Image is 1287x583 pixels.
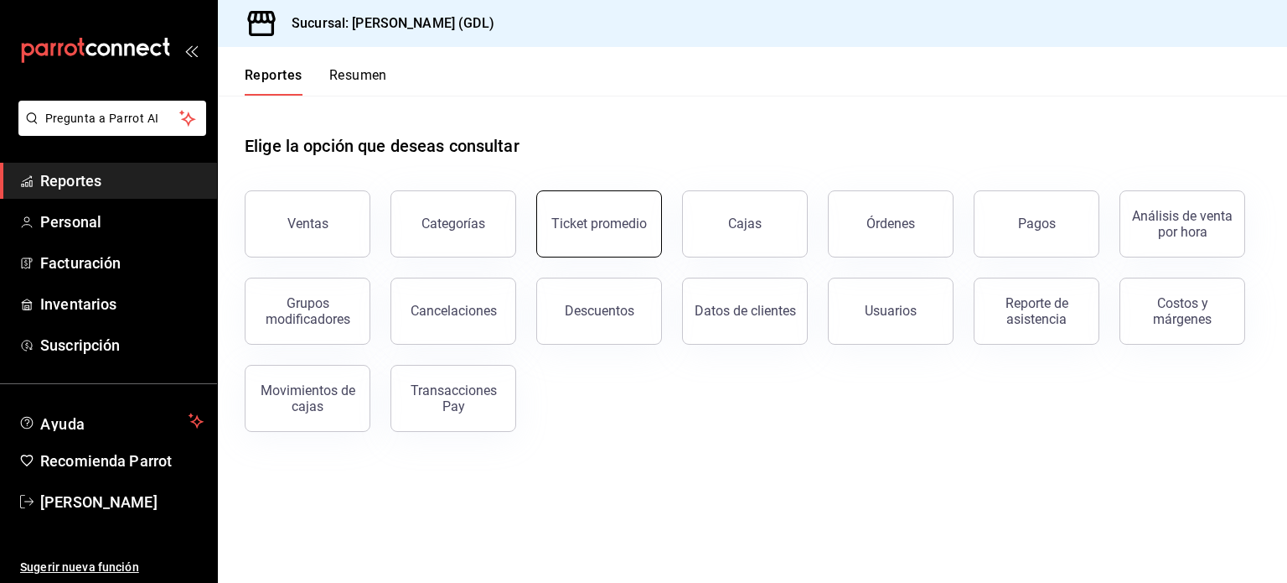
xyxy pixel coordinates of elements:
span: Suscripción [40,334,204,357]
button: Categorías [390,190,516,258]
div: Grupos modificadores [256,295,359,327]
button: Usuarios [828,278,954,345]
div: Transacciones Pay [401,383,505,414]
div: Categorías [421,216,485,232]
span: Sugerir nueva función [20,559,204,576]
div: Cajas [728,214,762,234]
div: Movimientos de cajas [256,383,359,414]
button: Órdenes [828,190,954,258]
button: Reportes [245,67,302,96]
button: Datos de clientes [682,278,808,345]
div: navigation tabs [245,67,387,96]
div: Usuarios [865,303,917,319]
button: Descuentos [536,278,662,345]
span: Reportes [40,169,204,192]
div: Ventas [287,216,328,232]
button: Cancelaciones [390,278,516,345]
button: Grupos modificadores [245,278,370,345]
button: open_drawer_menu [184,44,198,57]
button: Análisis de venta por hora [1119,190,1245,258]
span: Ayuda [40,411,182,431]
button: Pagos [974,190,1099,258]
div: Órdenes [866,216,915,232]
a: Cajas [682,190,808,258]
button: Ticket promedio [536,190,662,258]
h1: Elige la opción que deseas consultar [245,133,519,159]
span: [PERSON_NAME] [40,491,204,513]
button: Ventas [245,190,370,258]
h3: Sucursal: [PERSON_NAME] (GDL) [278,13,494,34]
a: Pregunta a Parrot AI [12,122,206,139]
div: Cancelaciones [411,303,497,319]
span: Personal [40,211,204,233]
div: Reporte de asistencia [985,295,1088,327]
span: Recomienda Parrot [40,450,204,472]
span: Inventarios [40,293,204,315]
button: Movimientos de cajas [245,365,370,432]
span: Pregunta a Parrot AI [45,110,180,128]
div: Análisis de venta por hora [1130,208,1234,240]
div: Pagos [1018,216,1056,232]
button: Costos y márgenes [1119,278,1245,345]
span: Facturación [40,252,204,274]
div: Descuentos [565,303,634,319]
div: Datos de clientes [695,303,796,319]
div: Ticket promedio [551,216,647,232]
button: Reporte de asistencia [974,278,1099,345]
button: Resumen [329,67,387,96]
button: Pregunta a Parrot AI [18,101,206,136]
button: Transacciones Pay [390,365,516,432]
div: Costos y márgenes [1130,295,1234,327]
